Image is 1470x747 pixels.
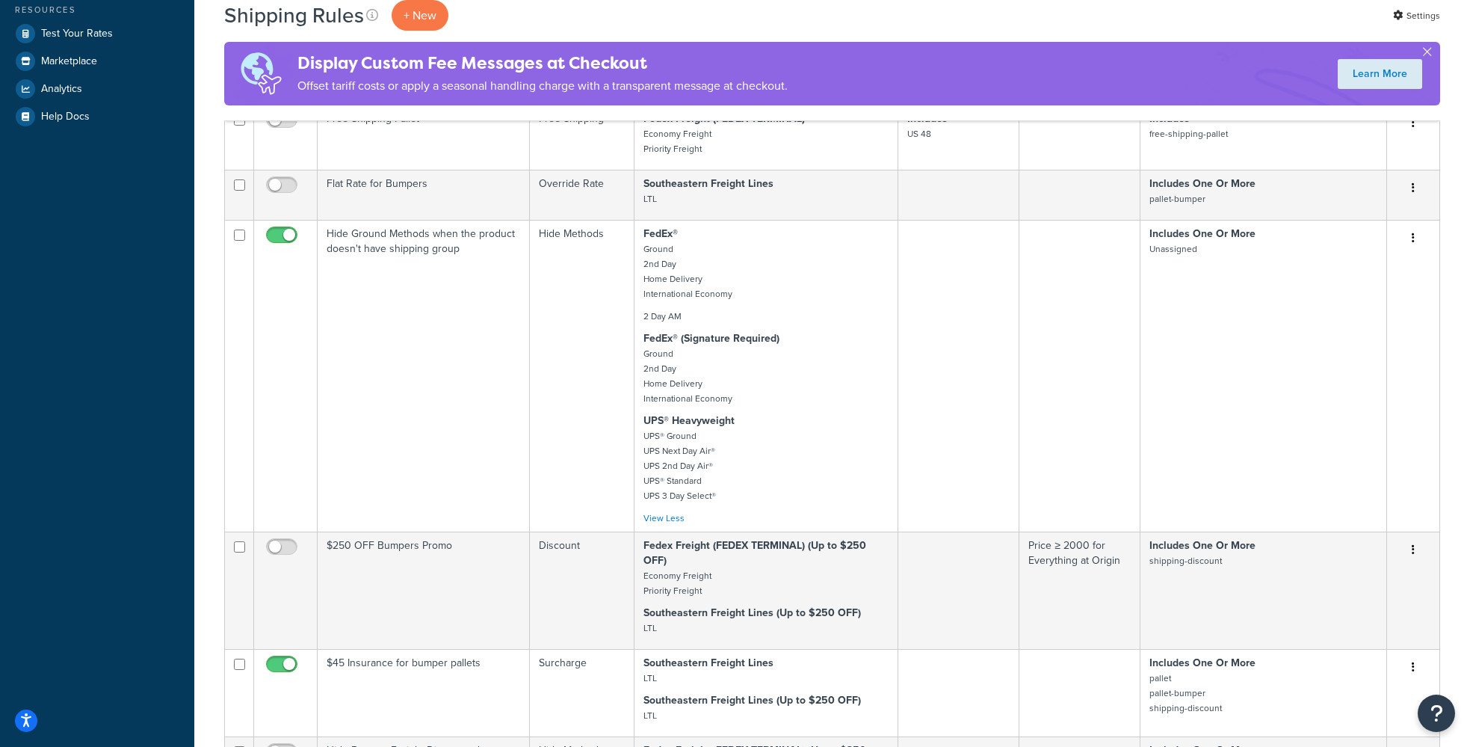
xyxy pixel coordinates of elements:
[297,51,788,76] h4: Display Custom Fee Messages at Checkout
[643,127,711,156] small: Economy Freight Priority Freight
[643,310,682,323] small: 2 Day AM
[643,242,732,301] small: Ground 2nd Day Home Delivery International Economy
[11,48,183,75] a: Marketplace
[318,170,530,220] td: Flat Rate for Bumpers
[1149,176,1256,191] strong: Includes One Or More
[1149,242,1197,256] small: Unassigned
[1149,127,1228,141] small: free-shipping-pallet
[643,605,861,621] strong: Southeastern Freight Lines (Up to $250 OFF)
[530,105,634,170] td: Free Shipping
[1149,226,1256,242] strong: Includes One Or More
[1019,532,1140,649] td: Price ≥ 2000 for Everything at Origin
[643,226,678,242] strong: FedEx®
[643,709,657,722] small: LTL
[318,532,530,649] td: $250 OFF Bumpers Promo
[224,1,364,30] h1: Shipping Rules
[530,170,634,220] td: Override Rate
[41,83,82,96] span: Analytics
[643,176,773,191] strong: Southeastern Freight Lines
[1149,538,1256,553] strong: Includes One Or More
[1418,695,1455,732] button: Open Resource Center
[1149,671,1222,715] small: pallet pallet-bumper shipping-discount
[907,127,931,141] small: US 48
[1149,554,1222,568] small: shipping-discount
[1393,5,1440,26] a: Settings
[643,692,861,708] strong: Southeastern Freight Lines (Up to $250 OFF)
[643,347,732,405] small: Ground 2nd Day Home Delivery International Economy
[643,655,773,671] strong: Southeastern Freight Lines
[643,429,716,502] small: UPS® Ground UPS Next Day Air® UPS 2nd Day Air® UPS® Standard UPS 3 Day Select®
[530,532,634,649] td: Discount
[224,42,297,105] img: duties-banner-06bc72dcb5fe05cb3f9472aba00be2ae8eb53ab6f0d8bb03d382ba314ac3c341.png
[41,28,113,40] span: Test Your Rates
[1338,59,1422,89] a: Learn More
[643,331,779,346] strong: FedEx® (Signature Required)
[530,220,634,532] td: Hide Methods
[530,649,634,737] td: Surcharge
[1149,192,1205,206] small: pallet-bumper
[11,103,183,130] a: Help Docs
[318,649,530,737] td: $45 Insurance for bumper pallets
[1149,655,1256,671] strong: Includes One Or More
[318,105,530,170] td: Free Shipping Pallet
[297,76,788,96] p: Offset tariff costs or apply a seasonal handling charge with a transparent message at checkout.
[643,511,685,525] a: View Less
[643,192,657,206] small: LTL
[643,569,711,597] small: Economy Freight Priority Freight
[41,111,90,123] span: Help Docs
[643,538,866,568] strong: Fedex Freight (FEDEX TERMINAL) (Up to $250 OFF)
[11,4,183,16] div: Resources
[11,76,183,102] a: Analytics
[318,220,530,532] td: Hide Ground Methods when the product doesn't have shipping group
[643,671,657,685] small: LTL
[11,20,183,47] a: Test Your Rates
[41,55,97,68] span: Marketplace
[643,413,735,428] strong: UPS® Heavyweight
[643,621,657,635] small: LTL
